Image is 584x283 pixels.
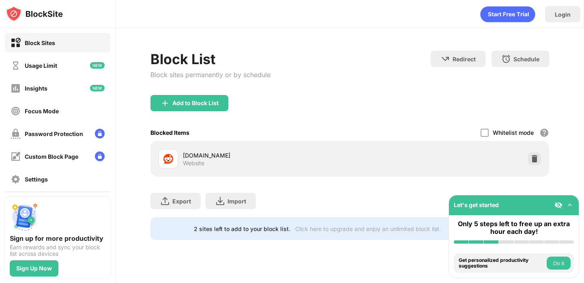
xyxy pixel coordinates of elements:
div: Import [228,198,246,205]
img: settings-off.svg [11,174,21,184]
img: lock-menu.svg [95,151,105,161]
div: Earn rewards and sync your block list across devices [10,244,105,257]
div: Export [172,198,191,205]
div: Add to Block List [172,100,219,106]
div: Redirect [453,56,476,63]
img: block-on.svg [11,38,21,48]
img: favicons [163,154,173,164]
div: Website [183,160,204,167]
img: eye-not-visible.svg [554,201,563,209]
img: new-icon.svg [90,85,105,91]
div: Usage Limit [25,62,57,69]
img: time-usage-off.svg [11,60,21,71]
img: focus-off.svg [11,106,21,116]
div: Get personalized productivity suggestions [459,257,545,269]
div: Block List [150,51,271,67]
div: [DOMAIN_NAME] [183,151,350,160]
button: Do it [547,257,571,270]
div: Click here to upgrade and enjoy an unlimited block list. [295,225,441,232]
div: Settings [25,176,48,183]
div: 2 sites left to add to your block list. [194,225,290,232]
div: Password Protection [25,130,83,137]
div: Schedule [513,56,539,63]
div: Let's get started [454,201,499,208]
div: Only 5 steps left to free up an extra hour each day! [454,220,574,235]
div: Block Sites [25,39,55,46]
img: insights-off.svg [11,83,21,93]
img: lock-menu.svg [95,129,105,138]
div: Sign Up Now [16,265,52,272]
div: Focus Mode [25,108,59,114]
img: customize-block-page-off.svg [11,151,21,162]
div: Sign up for more productivity [10,234,105,242]
img: password-protection-off.svg [11,129,21,139]
div: Whitelist mode [493,129,534,136]
div: Custom Block Page [25,153,78,160]
div: Block sites permanently or by schedule [150,71,271,79]
div: Insights [25,85,47,92]
img: push-signup.svg [10,202,39,231]
img: omni-setup-toggle.svg [566,201,574,209]
div: Login [555,11,571,18]
div: Blocked Items [150,129,189,136]
img: new-icon.svg [90,62,105,69]
div: animation [480,6,535,22]
img: logo-blocksite.svg [6,6,63,22]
